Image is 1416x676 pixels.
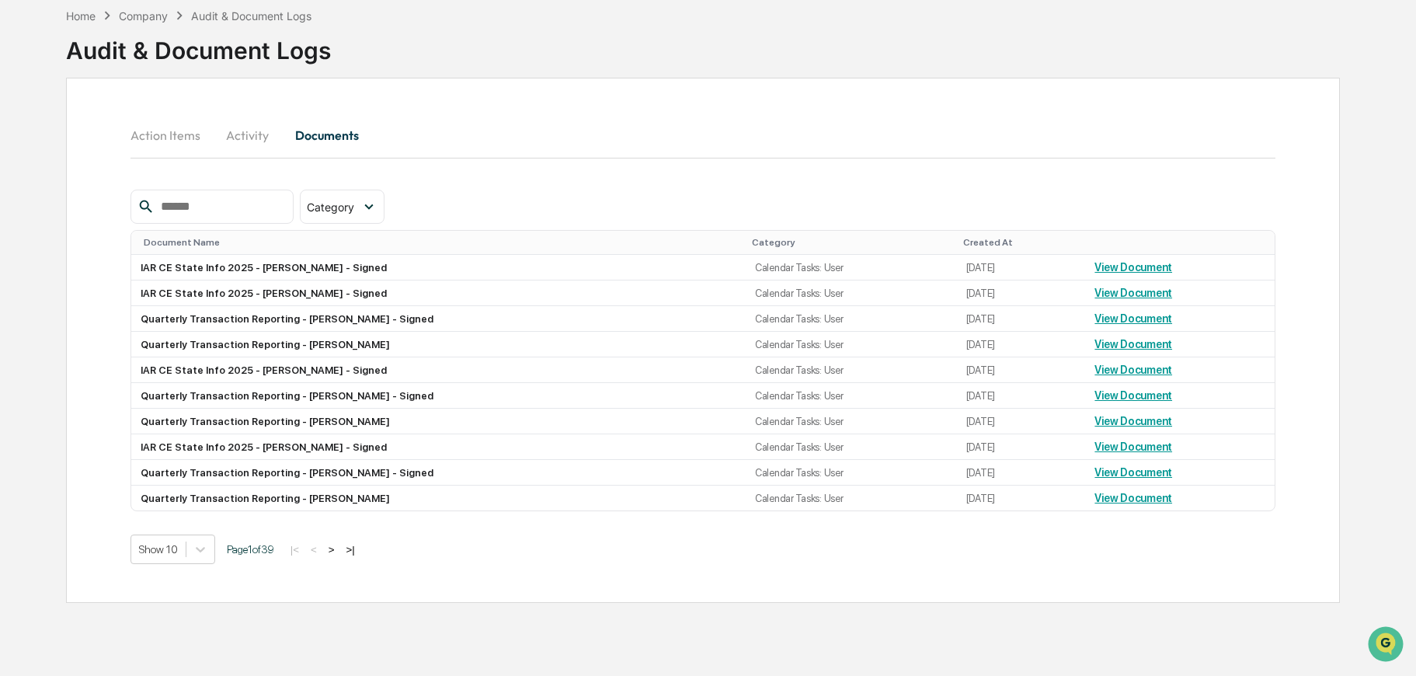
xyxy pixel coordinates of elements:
td: [DATE] [957,357,1086,383]
a: View Document [1094,364,1172,376]
a: View Document [1094,415,1172,427]
td: Calendar Tasks: User [746,281,957,306]
a: View Document [1094,287,1172,299]
span: Category [307,200,354,214]
div: Category [752,237,951,248]
td: Calendar Tasks: User [746,383,957,409]
a: 🖐️Preclearance [9,190,106,218]
a: 🔎Data Lookup [9,219,104,247]
td: [DATE] [957,383,1086,409]
td: [DATE] [957,306,1086,332]
img: 1746055101610-c473b297-6a78-478c-a979-82029cc54cd1 [16,119,43,147]
button: Start new chat [264,124,283,142]
div: Created At [963,237,1080,248]
td: [DATE] [957,255,1086,281]
a: 🗄️Attestations [106,190,199,218]
span: Page 1 of 39 [227,543,274,556]
p: How can we help? [16,33,283,57]
button: >| [342,543,360,556]
a: View Document [1094,338,1172,350]
div: 🗄️ [113,197,125,210]
span: Attestations [128,196,193,211]
td: [DATE] [957,434,1086,460]
iframe: Open customer support [1366,625,1408,667]
button: < [306,543,322,556]
td: Calendar Tasks: User [746,460,957,486]
button: Activity [213,117,283,154]
td: Calendar Tasks: User [746,332,957,357]
td: [DATE] [957,409,1086,434]
span: Data Lookup [31,225,98,241]
td: Calendar Tasks: User [746,409,957,434]
td: IAR CE State Info 2025 - [PERSON_NAME] - Signed [131,357,746,383]
td: Quarterly Transaction Reporting - [PERSON_NAME] [131,486,746,510]
div: We're available if you need us! [53,134,197,147]
td: IAR CE State Info 2025 - [PERSON_NAME] - Signed [131,255,746,281]
div: Audit & Document Logs [66,24,331,64]
td: Quarterly Transaction Reporting - [PERSON_NAME] - Signed [131,383,746,409]
a: View Document [1094,389,1172,402]
button: > [324,543,339,556]
span: Preclearance [31,196,100,211]
td: Calendar Tasks: User [746,434,957,460]
div: secondary tabs example [130,117,1276,154]
td: [DATE] [957,460,1086,486]
td: Quarterly Transaction Reporting - [PERSON_NAME] [131,332,746,357]
td: Quarterly Transaction Reporting - [PERSON_NAME] - Signed [131,306,746,332]
div: 🖐️ [16,197,28,210]
td: Calendar Tasks: User [746,486,957,510]
span: Pylon [155,263,188,275]
td: [DATE] [957,486,1086,510]
input: Clear [40,71,256,87]
td: Quarterly Transaction Reporting - [PERSON_NAME] [131,409,746,434]
div: Start new chat [53,119,255,134]
td: Calendar Tasks: User [746,255,957,281]
td: Calendar Tasks: User [746,357,957,383]
a: View Document [1094,492,1172,504]
td: Quarterly Transaction Reporting - [PERSON_NAME] - Signed [131,460,746,486]
a: View Document [1094,261,1172,274]
button: Documents [283,117,371,154]
div: Home [66,9,96,23]
div: Audit & Document Logs [191,9,311,23]
div: Company [119,9,168,23]
a: Powered byPylon [110,263,188,275]
td: Calendar Tasks: User [746,306,957,332]
td: [DATE] [957,281,1086,306]
div: 🔎 [16,227,28,239]
td: IAR CE State Info 2025 - [PERSON_NAME] - Signed [131,434,746,460]
div: Document Name [144,237,739,248]
td: [DATE] [957,332,1086,357]
a: View Document [1094,312,1172,325]
button: |< [286,543,304,556]
a: View Document [1094,441,1172,453]
a: View Document [1094,466,1172,479]
td: IAR CE State Info 2025 - [PERSON_NAME] - Signed [131,281,746,306]
button: Action Items [130,117,213,154]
